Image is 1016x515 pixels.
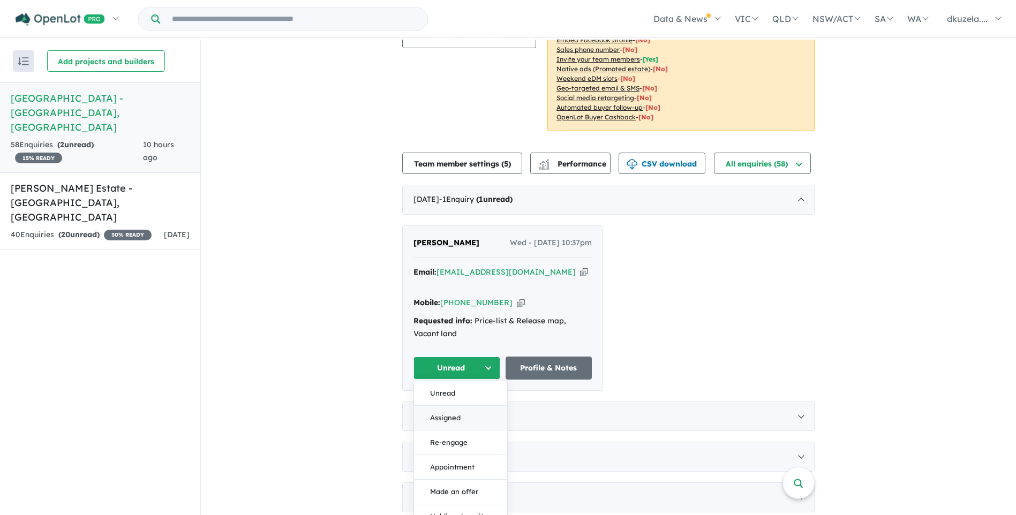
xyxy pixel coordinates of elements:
[506,357,592,380] a: Profile & Notes
[517,297,525,308] button: Copy
[556,94,634,102] u: Social media retargeting
[556,46,620,54] u: Sales phone number
[530,153,611,174] button: Performance
[556,113,636,121] u: OpenLot Buyer Cashback
[47,50,165,72] button: Add projects and builders
[620,74,635,82] span: [No]
[402,442,815,472] div: [DATE]
[637,94,652,102] span: [No]
[638,113,653,121] span: [No]
[413,357,500,380] button: Unread
[510,237,592,249] span: Wed - [DATE] 10:37pm
[402,402,815,431] div: [DATE]
[143,140,174,162] span: 10 hours ago
[413,267,436,277] strong: Email:
[619,153,705,174] button: CSV download
[540,159,606,169] span: Performance
[413,238,479,247] span: [PERSON_NAME]
[414,381,507,406] button: Unread
[58,230,100,239] strong: ( unread)
[440,298,513,307] a: [PHONE_NUMBER]
[556,74,618,82] u: Weekend eDM slots
[61,230,70,239] span: 20
[60,140,64,149] span: 2
[539,159,549,165] img: line-chart.svg
[402,482,815,512] div: [DATE]
[643,55,658,63] span: [ Yes ]
[642,84,657,92] span: [No]
[57,140,94,149] strong: ( unread)
[556,55,640,63] u: Invite your team members
[414,455,507,480] button: Appointment
[15,153,62,163] span: 15 % READY
[402,153,522,174] button: Team member settings (5)
[622,46,637,54] span: [ No ]
[413,237,479,249] a: [PERSON_NAME]
[556,36,633,44] u: Embed Facebook profile
[653,65,668,73] span: [No]
[635,36,650,44] span: [ No ]
[539,162,550,169] img: bar-chart.svg
[104,230,152,240] span: 30 % READY
[439,194,513,204] span: - 1 Enquir y
[556,103,643,111] u: Automated buyer follow-up
[162,7,425,31] input: Try estate name, suburb, builder or developer
[714,153,811,174] button: All enquiries (58)
[504,159,508,169] span: 5
[402,185,815,215] div: [DATE]
[164,230,190,239] span: [DATE]
[556,84,639,92] u: Geo-targeted email & SMS
[627,159,637,170] img: download icon
[947,13,988,24] span: dkuzela....
[11,91,190,134] h5: [GEOGRAPHIC_DATA] - [GEOGRAPHIC_DATA] , [GEOGRAPHIC_DATA]
[11,229,152,241] div: 40 Enquir ies
[476,194,513,204] strong: ( unread)
[413,315,592,340] div: Price-list & Release map, Vacant land
[413,316,472,325] strong: Requested info:
[436,267,576,277] a: [EMAIL_ADDRESS][DOMAIN_NAME]
[414,406,507,430] button: Assigned
[414,430,507,455] button: Re-engage
[580,267,588,278] button: Copy
[645,103,660,111] span: [No]
[479,194,483,204] span: 1
[16,13,105,26] img: Openlot PRO Logo White
[414,480,507,504] button: Made an offer
[413,298,440,307] strong: Mobile:
[11,139,143,164] div: 58 Enquir ies
[556,65,650,73] u: Native ads (Promoted estate)
[11,181,190,224] h5: [PERSON_NAME] Estate - [GEOGRAPHIC_DATA] , [GEOGRAPHIC_DATA]
[18,57,29,65] img: sort.svg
